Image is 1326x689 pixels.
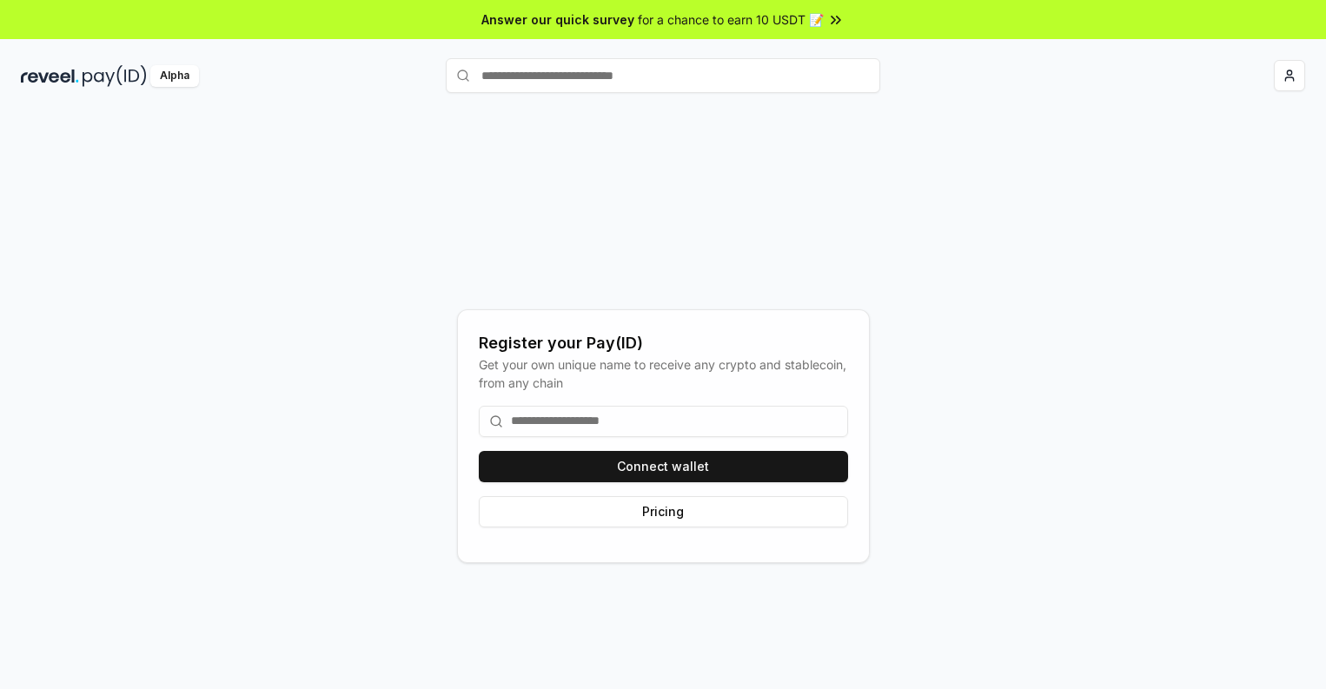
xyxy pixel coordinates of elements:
div: Register your Pay(ID) [479,331,848,355]
button: Connect wallet [479,451,848,482]
div: Get your own unique name to receive any crypto and stablecoin, from any chain [479,355,848,392]
img: pay_id [83,65,147,87]
span: Answer our quick survey [481,10,634,29]
span: for a chance to earn 10 USDT 📝 [638,10,824,29]
button: Pricing [479,496,848,527]
div: Alpha [150,65,199,87]
img: reveel_dark [21,65,79,87]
